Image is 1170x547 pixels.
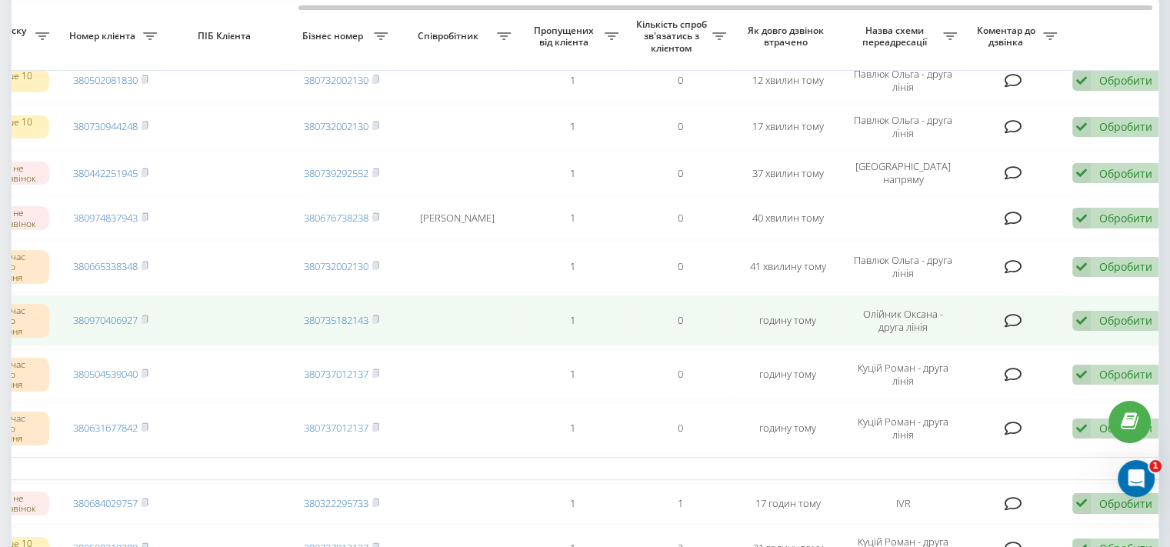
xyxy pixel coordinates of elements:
[1149,460,1162,472] span: 1
[518,59,626,102] td: 1
[746,25,829,48] span: Як довго дзвінок втрачено
[842,483,965,524] td: IVR
[1099,166,1152,181] div: Обробити
[518,403,626,454] td: 1
[73,367,138,381] a: 380504539040
[304,166,368,180] a: 380739292552
[626,105,734,148] td: 0
[734,403,842,454] td: годину тому
[1099,73,1152,88] div: Обробити
[178,30,275,42] span: ПІБ Клієнта
[295,30,374,42] span: Бізнес номер
[73,166,138,180] a: 380442251945
[304,313,368,327] a: 380735182143
[304,496,368,510] a: 380322295733
[1099,421,1152,435] div: Обробити
[842,242,965,292] td: Павлюк Ольга - друга лінія
[842,295,965,346] td: Олійник Оксана - друга лінія
[626,403,734,454] td: 0
[1099,119,1152,134] div: Обробити
[1099,367,1152,382] div: Обробити
[842,349,965,400] td: Куцій Роман - друга лінія
[73,259,138,273] a: 380665338348
[734,483,842,524] td: 17 годин тому
[1118,460,1155,497] iframe: Intercom live chat
[626,59,734,102] td: 0
[842,152,965,195] td: [GEOGRAPHIC_DATA] напряму
[518,105,626,148] td: 1
[626,198,734,238] td: 0
[518,349,626,400] td: 1
[626,242,734,292] td: 0
[403,30,497,42] span: Співробітник
[526,25,605,48] span: Пропущених від клієнта
[304,259,368,273] a: 380732002130
[518,198,626,238] td: 1
[304,73,368,87] a: 380732002130
[734,242,842,292] td: 41 хвилину тому
[626,152,734,195] td: 0
[972,25,1043,48] span: Коментар до дзвінка
[65,30,143,42] span: Номер клієнта
[518,242,626,292] td: 1
[304,367,368,381] a: 380737012137
[73,119,138,133] a: 380730944248
[634,18,712,55] span: Кількість спроб зв'язатись з клієнтом
[304,119,368,133] a: 380732002130
[626,483,734,524] td: 1
[734,152,842,195] td: 37 хвилин тому
[1099,496,1152,511] div: Обробити
[734,295,842,346] td: годину тому
[518,152,626,195] td: 1
[304,421,368,435] a: 380737012137
[73,211,138,225] a: 380974837943
[1099,211,1152,225] div: Обробити
[842,403,965,454] td: Куцій Роман - друга лінія
[849,25,943,48] span: Назва схеми переадресації
[734,105,842,148] td: 17 хвилин тому
[73,313,138,327] a: 380970406927
[734,349,842,400] td: годину тому
[734,59,842,102] td: 12 хвилин тому
[73,421,138,435] a: 380631677842
[518,295,626,346] td: 1
[304,211,368,225] a: 380676738238
[842,59,965,102] td: Павлюк Ольга - друга лінія
[1099,259,1152,274] div: Обробити
[1099,313,1152,328] div: Обробити
[626,295,734,346] td: 0
[626,349,734,400] td: 0
[395,198,518,238] td: [PERSON_NAME]
[842,105,965,148] td: Павлюк Ольга - друга лінія
[734,198,842,238] td: 40 хвилин тому
[518,483,626,524] td: 1
[73,496,138,510] a: 380684029757
[73,73,138,87] a: 380502081830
